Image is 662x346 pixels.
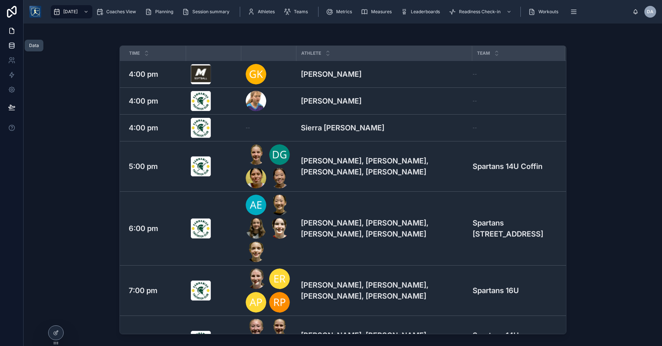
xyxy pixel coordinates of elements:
[63,9,78,15] span: [DATE]
[647,9,654,15] span: DA
[538,9,558,15] span: Workouts
[155,9,173,15] span: Planning
[301,95,468,107] a: [PERSON_NAME]
[129,223,182,234] a: 6:00 pm
[473,98,556,104] a: --
[473,285,519,296] h3: Spartans 16U
[473,125,556,131] a: --
[359,5,397,18] a: Measures
[301,122,468,133] a: Sierra [PERSON_NAME]
[281,5,313,18] a: Teams
[459,9,501,15] span: Readiness Check-in
[301,217,468,239] a: [PERSON_NAME], [PERSON_NAME], [PERSON_NAME], [PERSON_NAME]
[473,285,556,296] a: Spartans 16U
[258,9,275,15] span: Athletes
[245,5,280,18] a: Athletes
[129,122,182,133] a: 4:00 pm
[192,9,229,15] span: Session summary
[129,161,182,172] a: 5:00 pm
[301,69,362,80] h3: [PERSON_NAME]
[129,95,158,107] h3: 4:00 pm
[129,122,158,133] h3: 4:00 pm
[51,5,92,18] a: [DATE]
[301,95,362,107] h3: [PERSON_NAME]
[301,122,384,133] h3: Sierra [PERSON_NAME]
[294,9,308,15] span: Teams
[473,71,477,77] span: --
[29,43,39,48] div: Data
[301,155,468,177] a: [PERSON_NAME], [PERSON_NAME], [PERSON_NAME], [PERSON_NAME]
[371,9,392,15] span: Measures
[129,285,182,296] a: 7:00 pm
[129,69,182,80] a: 4:00 pm
[129,50,140,56] span: Time
[129,223,158,234] h3: 6:00 pm
[473,125,477,131] span: --
[94,5,141,18] a: Coaches View
[180,5,235,18] a: Session summary
[526,5,563,18] a: Workouts
[143,5,178,18] a: Planning
[411,9,440,15] span: Leaderboards
[473,217,556,239] a: Spartans [STREET_ADDRESS]
[473,161,556,172] a: Spartans 14U Coffin
[129,69,158,80] h3: 4:00 pm
[446,5,515,18] a: Readiness Check-in
[129,285,157,296] h3: 7:00 pm
[324,5,357,18] a: Metrics
[106,9,136,15] span: Coaches View
[246,125,292,131] a: --
[301,50,321,56] span: Athlete
[47,4,633,20] div: scrollable content
[398,5,445,18] a: Leaderboards
[129,95,182,107] a: 4:00 pm
[301,69,468,80] a: [PERSON_NAME]
[473,161,542,172] h3: Spartans 14U Coffin
[301,280,468,302] a: [PERSON_NAME], [PERSON_NAME], [PERSON_NAME], [PERSON_NAME]
[473,71,556,77] a: --
[473,98,477,104] span: --
[336,9,352,15] span: Metrics
[246,125,250,131] span: --
[29,6,41,18] img: App logo
[129,161,158,172] h3: 5:00 pm
[477,50,490,56] span: Team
